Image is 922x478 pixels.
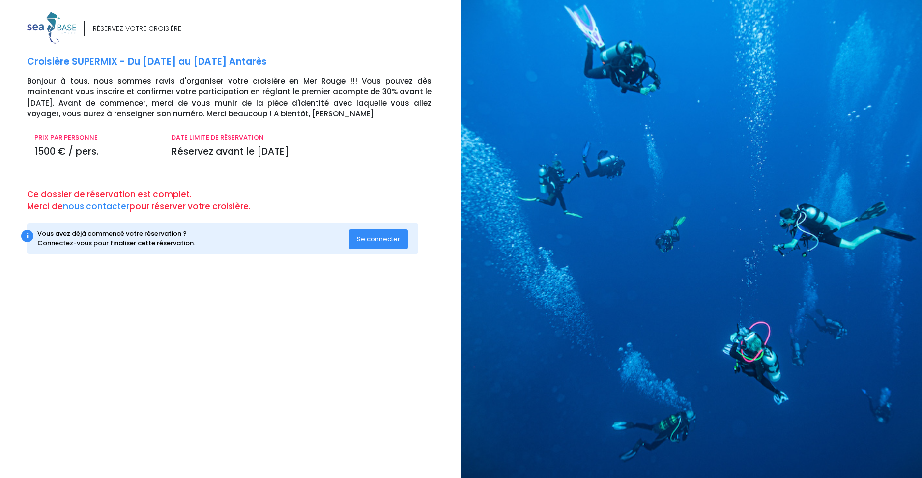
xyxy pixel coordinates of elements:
[34,145,157,159] p: 1500 € / pers.
[63,200,129,212] a: nous contacter
[349,229,408,249] button: Se connecter
[172,133,432,142] p: DATE LIMITE DE RÉSERVATION
[27,12,76,44] img: logo_color1.png
[37,229,349,248] div: Vous avez déjà commencé votre réservation ? Connectez-vous pour finaliser cette réservation.
[172,145,432,159] p: Réservez avant le [DATE]
[21,230,33,242] div: i
[93,24,181,34] div: RÉSERVEZ VOTRE CROISIÈRE
[27,188,454,213] p: Ce dossier de réservation est complet. Merci de pour réserver votre croisière.
[357,234,400,244] span: Se connecter
[27,76,454,120] p: Bonjour à tous, nous sommes ravis d'organiser votre croisière en Mer Rouge !!! Vous pouvez dès ma...
[349,234,408,243] a: Se connecter
[27,55,454,69] p: Croisière SUPERMIX - Du [DATE] au [DATE] Antarès
[34,133,157,142] p: PRIX PAR PERSONNE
